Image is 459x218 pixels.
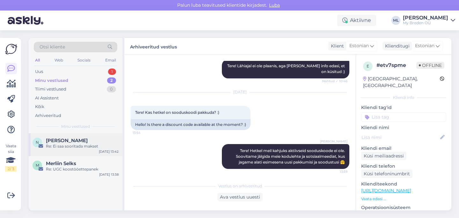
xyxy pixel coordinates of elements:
input: Lisa tag [361,112,446,122]
a: [PERSON_NAME]My Breden OÜ [403,15,455,25]
p: Kliendi tag'id [361,104,446,111]
span: 13:54 [133,130,157,135]
div: Klienditugi [382,43,410,49]
span: Vestlus on arhiveeritud [218,183,262,189]
div: Klient [328,43,344,49]
img: Askly Logo [5,43,17,55]
span: Otsi kliente [40,44,65,50]
span: [PERSON_NAME] [320,139,347,144]
span: Nähtud ✓ 10:46 [322,79,347,84]
div: [PERSON_NAME] [403,15,448,20]
div: ML [391,16,400,25]
div: Minu vestlused [35,77,68,84]
div: Küsi telefoninumbrit [361,170,412,178]
span: Offline [416,62,444,69]
div: [DATE] 13:42 [99,149,119,154]
div: Socials [76,56,92,64]
span: N [36,140,39,145]
span: Merliin Selks [46,161,76,166]
span: Estonian [415,42,434,49]
div: Hello! Is there a discount code available at the moment? :) [131,119,251,130]
p: Kliendi email [361,145,446,152]
div: 2 [107,77,116,84]
div: All [34,56,41,64]
div: Küsi meiliaadressi [361,152,406,160]
span: Minu vestlused [61,124,90,129]
div: Kliendi info [361,95,446,100]
div: Re: UGC koostööettepanek [46,166,119,172]
p: Vaata edasi ... [361,196,446,202]
div: Kõik [35,104,44,110]
span: Luba [267,2,282,8]
div: AI Assistent [35,95,59,101]
span: 13:59 [324,169,347,174]
div: # etv7spme [376,62,416,69]
div: [DATE] 13:38 [99,172,119,177]
p: Kliendi telefon [361,163,446,170]
span: M [36,163,39,168]
div: Vaata siia [5,143,17,172]
div: Aktiivne [337,15,376,26]
span: Estonian [349,42,369,49]
div: 2 / 3 [5,166,17,172]
div: [DATE] [131,89,349,95]
input: Lisa nimi [361,134,439,141]
div: Email [104,56,117,64]
div: Uus [35,69,43,75]
div: My Breden OÜ [403,20,448,25]
div: Re: Ei saa sooritada makset [46,143,119,149]
div: [GEOGRAPHIC_DATA], [GEOGRAPHIC_DATA] [363,76,440,89]
div: Tiimi vestlused [35,86,66,92]
span: Tere! Hetkel meil kahjuks aktiivseid sooduskoode ei ole. Soovitame jälgida meie kodulehte ja sots... [236,148,346,164]
div: Web [53,56,64,64]
p: Kliendi nimi [361,124,446,131]
span: Tere! Lähiajal ei ole plaanis, aga [PERSON_NAME] info edasi, et on küsitud :) [227,63,346,74]
div: 1 [108,69,116,75]
span: e [367,64,369,69]
div: Arhiveeritud [35,113,61,119]
span: Tere! Kas hetkel on sooduskoodi pakkuda? :) [135,110,219,115]
p: Klienditeekond [361,181,446,187]
label: Arhiveeritud vestlus [130,42,177,50]
p: Operatsioonisüsteem [361,204,446,211]
a: [URL][DOMAIN_NAME] [361,188,411,193]
div: 0 [107,86,116,92]
div: Ava vestlus uuesti [217,193,263,201]
span: Nadežda Dervenjova [46,138,88,143]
